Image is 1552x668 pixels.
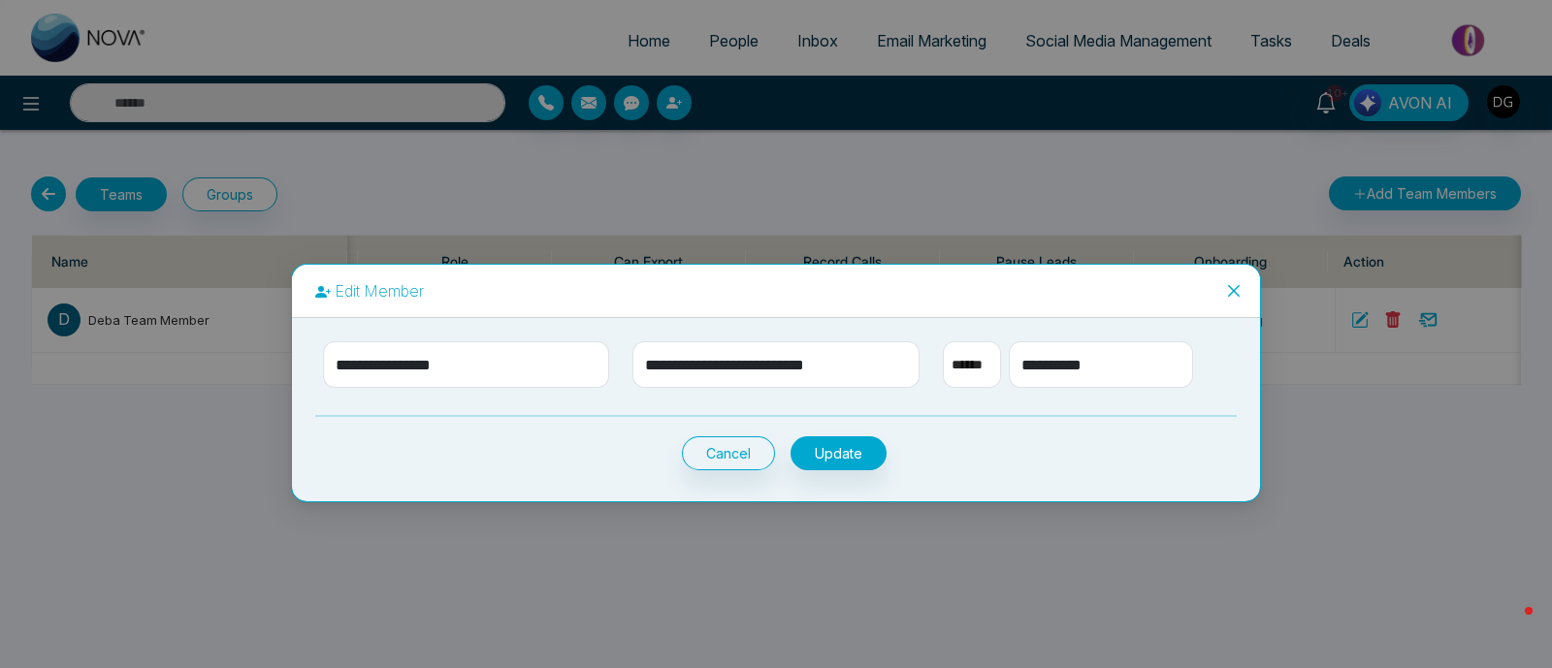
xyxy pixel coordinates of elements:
[315,280,1237,302] p: Edit Member
[791,436,887,470] button: Update
[682,436,775,470] button: Cancel
[1208,265,1260,317] button: Close
[1486,602,1533,649] iframe: Intercom live chat
[1226,283,1242,299] span: close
